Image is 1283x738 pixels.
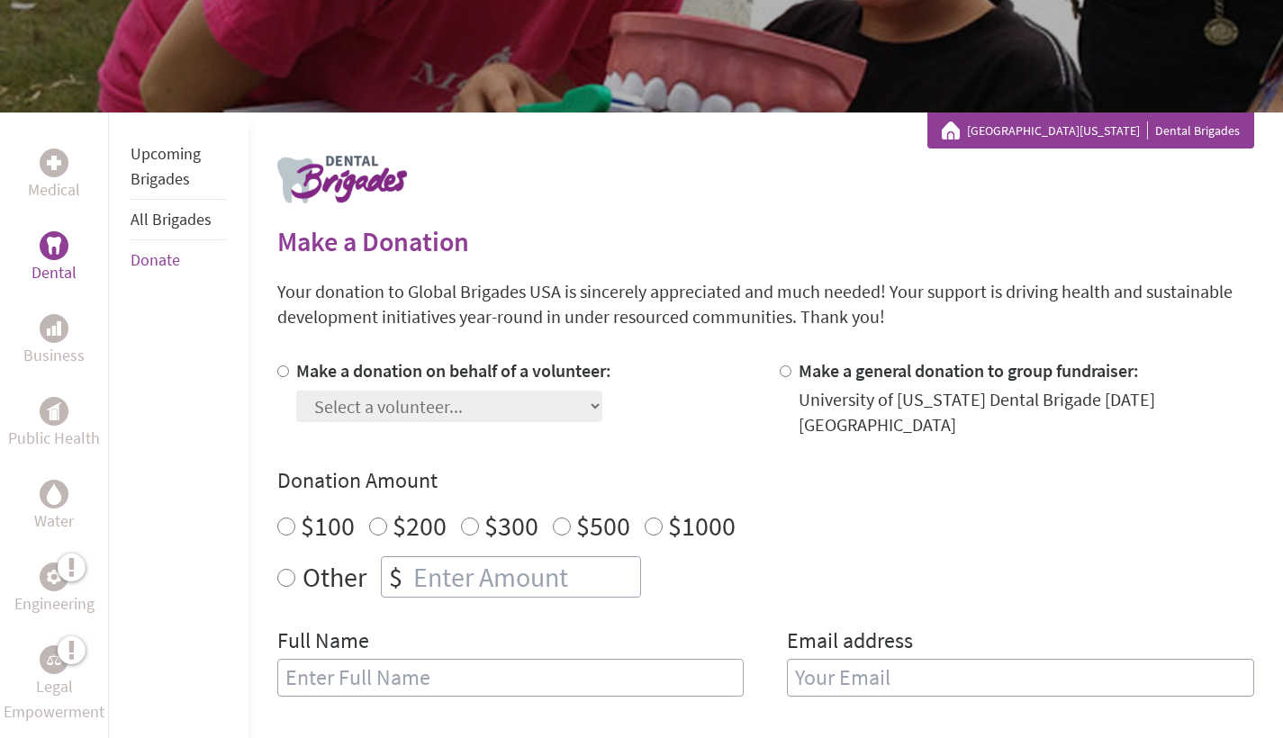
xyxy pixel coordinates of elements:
[799,359,1139,382] label: Make a general donation to group fundraiser:
[277,466,1254,495] h4: Donation Amount
[296,359,611,382] label: Make a donation on behalf of a volunteer:
[32,231,77,285] a: DentalDental
[410,557,640,597] input: Enter Amount
[47,321,61,336] img: Business
[787,659,1254,697] input: Your Email
[787,626,913,659] label: Email address
[8,397,100,451] a: Public HealthPublic Health
[28,177,80,202] p: Medical
[47,156,61,170] img: Medical
[382,557,410,597] div: $
[131,134,227,200] li: Upcoming Brigades
[484,508,538,543] label: $300
[23,314,85,368] a: BusinessBusiness
[40,397,68,426] div: Public Health
[799,387,1254,437] div: University of [US_STATE] Dental Brigade [DATE] [GEOGRAPHIC_DATA]
[131,249,180,270] a: Donate
[34,508,74,534] p: Water
[942,121,1240,139] div: Dental Brigades
[131,209,212,229] a: All Brigades
[40,231,68,260] div: Dental
[277,156,407,203] img: logo-dental.png
[23,343,85,368] p: Business
[8,426,100,451] p: Public Health
[277,225,1254,257] h2: Make a Donation
[131,200,227,240] li: All Brigades
[576,508,630,543] label: $500
[28,148,80,202] a: MedicalMedical
[47,402,61,420] img: Public Health
[131,240,227,280] li: Donate
[4,674,104,724] p: Legal Empowerment
[32,260,77,285] p: Dental
[4,645,104,724] a: Legal EmpowermentLegal Empowerment
[277,659,745,697] input: Enter Full Name
[14,562,95,616] a: EngineeringEngineering
[47,483,61,504] img: Water
[47,570,61,584] img: Engineering
[303,556,366,598] label: Other
[131,143,201,189] a: Upcoming Brigades
[40,148,68,177] div: Medical
[47,654,61,665] img: Legal Empowerment
[277,279,1254,329] p: Your donation to Global Brigades USA is sincerely appreciated and much needed! Your support is dr...
[301,508,355,543] label: $100
[40,562,68,591] div: Engineering
[47,237,61,254] img: Dental
[34,480,74,534] a: WaterWater
[277,626,369,659] label: Full Name
[40,314,68,343] div: Business
[14,591,95,616] p: Engineering
[668,508,736,543] label: $1000
[40,480,68,508] div: Water
[393,508,447,543] label: $200
[967,121,1148,139] a: [GEOGRAPHIC_DATA][US_STATE]
[40,645,68,674] div: Legal Empowerment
